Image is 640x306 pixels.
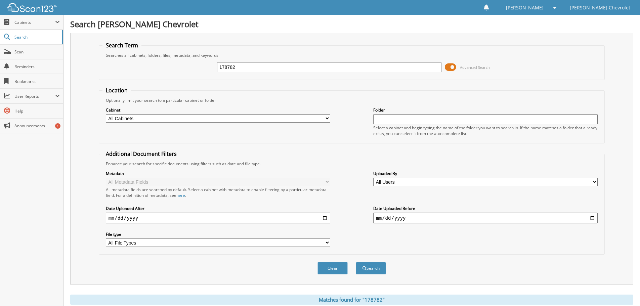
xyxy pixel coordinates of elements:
div: Enhance your search for specific documents using filters such as date and file type. [102,161,601,167]
span: [PERSON_NAME] Chevrolet [570,6,630,10]
legend: Search Term [102,42,141,49]
label: Cabinet [106,107,330,113]
label: Metadata [106,171,330,176]
div: Matches found for "178782" [70,295,633,305]
span: User Reports [14,93,55,99]
label: File type [106,231,330,237]
span: Search [14,34,59,40]
h1: Search [PERSON_NAME] Chevrolet [70,18,633,30]
input: end [373,213,598,223]
span: Reminders [14,64,60,70]
span: [PERSON_NAME] [506,6,544,10]
label: Uploaded By [373,171,598,176]
legend: Additional Document Filters [102,150,180,158]
label: Date Uploaded After [106,206,330,211]
label: Date Uploaded Before [373,206,598,211]
span: Cabinets [14,19,55,25]
button: Search [356,262,386,274]
label: Folder [373,107,598,113]
div: 1 [55,123,60,129]
input: start [106,213,330,223]
legend: Location [102,87,131,94]
span: Announcements [14,123,60,129]
div: All metadata fields are searched by default. Select a cabinet with metadata to enable filtering b... [106,187,330,198]
a: here [176,192,185,198]
div: Select a cabinet and begin typing the name of the folder you want to search in. If the name match... [373,125,598,136]
img: scan123-logo-white.svg [7,3,57,12]
div: Optionally limit your search to a particular cabinet or folder [102,97,601,103]
button: Clear [317,262,348,274]
span: Scan [14,49,60,55]
div: Searches all cabinets, folders, files, metadata, and keywords [102,52,601,58]
span: Advanced Search [460,65,490,70]
span: Help [14,108,60,114]
span: Bookmarks [14,79,60,84]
